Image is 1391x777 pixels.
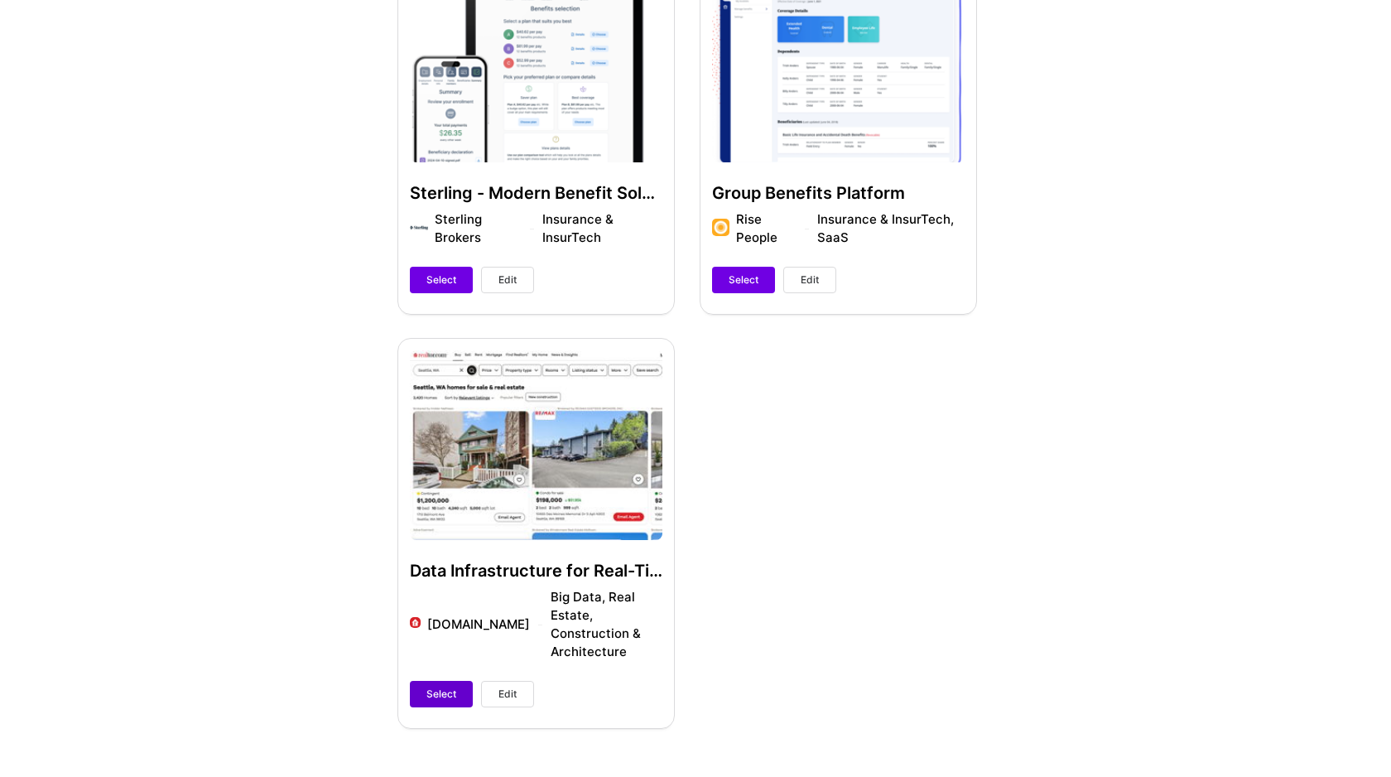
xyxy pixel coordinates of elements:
[498,273,517,287] span: Edit
[498,687,517,702] span: Edit
[481,681,534,707] button: Edit
[410,681,473,707] button: Select
[783,267,836,293] button: Edit
[426,273,456,287] span: Select
[481,267,534,293] button: Edit
[410,267,473,293] button: Select
[801,273,819,287] span: Edit
[712,267,775,293] button: Select
[426,687,456,702] span: Select
[729,273,758,287] span: Select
